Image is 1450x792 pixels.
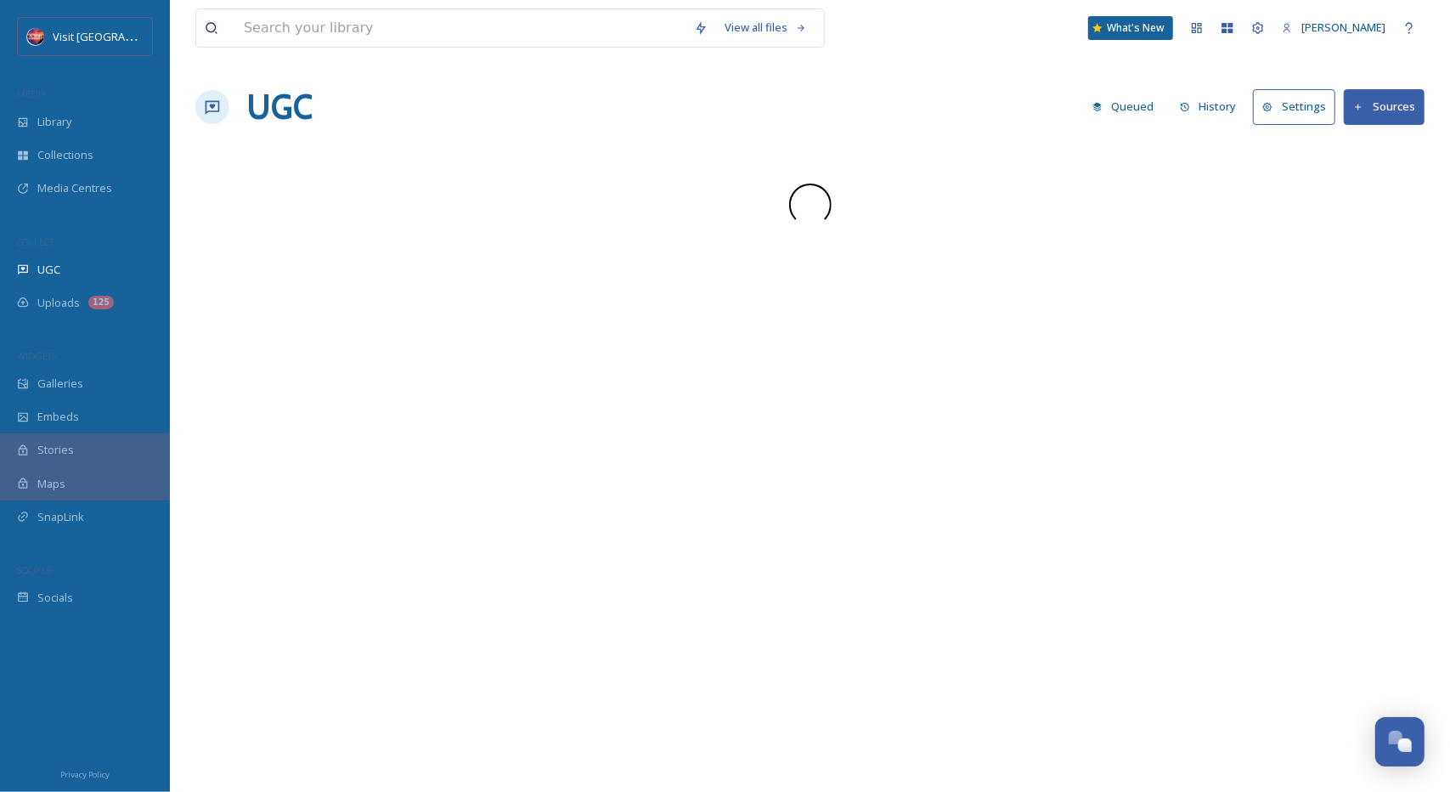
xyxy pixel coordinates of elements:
span: Stories [37,442,74,458]
button: Sources [1344,89,1425,124]
button: Queued [1084,90,1163,123]
span: Socials [37,590,73,606]
span: UGC [37,262,60,278]
a: [PERSON_NAME] [1273,11,1394,44]
span: Uploads [37,295,80,311]
span: Maps [37,476,65,492]
span: Collections [37,147,93,163]
span: WIDGETS [17,349,56,362]
span: SOCIALS [17,563,51,576]
input: Search your library [235,9,686,47]
span: COLLECT [17,235,54,248]
span: Visit [GEOGRAPHIC_DATA][PERSON_NAME] [53,28,268,44]
span: Embeds [37,409,79,425]
button: Settings [1253,89,1335,124]
a: What's New [1088,16,1173,40]
span: MEDIA [17,88,47,100]
a: View all files [716,11,815,44]
span: Galleries [37,376,83,392]
a: Settings [1253,89,1344,124]
a: Queued [1084,90,1171,123]
a: History [1171,90,1254,123]
button: History [1171,90,1245,123]
div: 125 [88,296,114,309]
span: Media Centres [37,180,112,196]
span: Privacy Policy [60,769,110,780]
a: Privacy Policy [60,763,110,784]
span: Library [37,114,71,130]
span: SnapLink [37,509,84,525]
span: [PERSON_NAME] [1301,20,1385,35]
a: UGC [246,82,313,133]
img: Logo%20Image.png [27,28,44,45]
button: Open Chat [1375,717,1425,767]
